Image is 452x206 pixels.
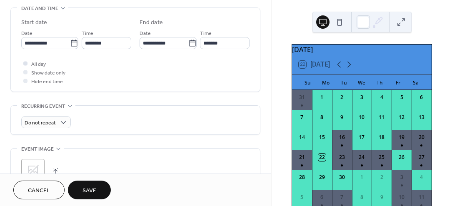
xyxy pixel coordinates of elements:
div: 5 [398,94,405,101]
div: 4 [418,174,425,181]
div: Sa [407,75,425,90]
button: Save [68,181,111,199]
div: 9 [338,114,346,121]
div: 3 [398,174,405,181]
div: 6 [418,94,425,101]
span: Hide end time [31,77,63,86]
div: 30 [338,174,346,181]
div: 19 [398,134,405,141]
div: 18 [378,134,385,141]
div: 23 [338,154,346,161]
span: Do not repeat [25,118,56,128]
div: 16 [338,134,346,141]
span: All day [31,60,46,69]
div: 17 [358,134,365,141]
div: Start date [21,18,47,27]
div: Fr [389,75,407,90]
div: 21 [298,154,306,161]
span: Show date only [31,69,65,77]
div: 25 [378,154,385,161]
div: 2 [338,94,346,101]
span: Date and time [21,4,58,13]
div: 3 [358,94,365,101]
div: 10 [398,194,405,201]
div: 2 [378,174,385,181]
div: End date [140,18,163,27]
div: 9 [378,194,385,201]
span: Recurring event [21,102,65,111]
span: Time [82,29,93,38]
div: 24 [358,154,365,161]
div: 31 [298,94,306,101]
div: 27 [418,154,425,161]
div: Th [371,75,389,90]
div: 1 [318,94,326,101]
span: Date [21,29,32,38]
div: Su [299,75,317,90]
div: 29 [318,174,326,181]
div: Mo [317,75,335,90]
div: 12 [398,114,405,121]
div: 26 [398,154,405,161]
span: Time [200,29,212,38]
div: 7 [298,114,306,121]
span: Event image [21,145,54,154]
div: 28 [298,174,306,181]
div: 22 [318,154,326,161]
span: Cancel [28,186,50,195]
div: ; [21,159,45,182]
div: 4 [378,94,385,101]
div: 11 [378,114,385,121]
div: 8 [358,194,365,201]
span: Date [140,29,151,38]
div: 14 [298,134,306,141]
div: 13 [418,114,425,121]
div: We [353,75,371,90]
div: 15 [318,134,326,141]
div: [DATE] [292,45,432,55]
div: 8 [318,114,326,121]
div: 5 [298,194,306,201]
div: 7 [338,194,346,201]
button: Cancel [13,181,65,199]
span: Save [82,186,96,195]
div: 20 [418,134,425,141]
div: 10 [358,114,365,121]
div: 11 [418,194,425,201]
div: 1 [358,174,365,181]
div: Tu [335,75,353,90]
div: 6 [318,194,326,201]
